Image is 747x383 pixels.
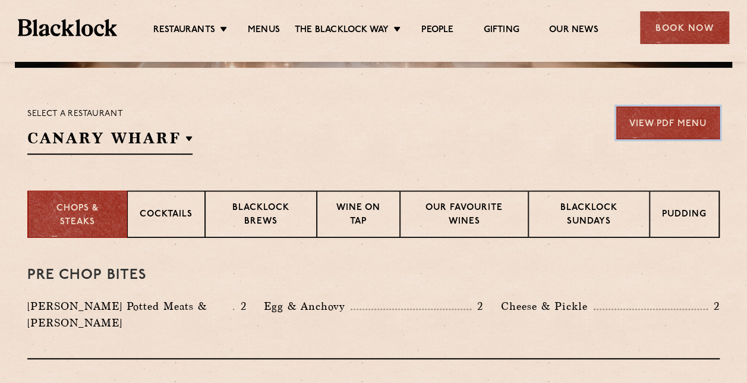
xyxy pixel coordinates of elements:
img: BL_Textured_Logo-footer-cropped.svg [18,19,117,36]
h3: Pre Chop Bites [27,268,720,283]
a: View PDF Menu [616,106,720,139]
p: Chops & Steaks [40,202,115,229]
p: [PERSON_NAME] Potted Meats & [PERSON_NAME] [27,298,233,331]
div: Book Now [640,11,729,44]
p: Blacklock Sundays [541,202,637,230]
p: Our favourite wines [412,202,515,230]
p: Egg & Anchovy [264,298,351,315]
a: Restaurants [153,24,215,37]
p: Blacklock Brews [218,202,304,230]
p: 2 [234,299,246,314]
p: 2 [471,299,483,314]
a: The Blacklock Way [295,24,389,37]
a: Menus [248,24,280,37]
p: Cheese & Pickle [501,298,594,315]
p: Select a restaurant [27,106,193,122]
a: People [421,24,453,37]
p: 2 [708,299,720,314]
p: Wine on Tap [329,202,387,230]
a: Our News [549,24,598,37]
p: Pudding [662,208,707,223]
p: Cocktails [140,208,193,223]
a: Gifting [483,24,519,37]
h2: Canary Wharf [27,128,193,155]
